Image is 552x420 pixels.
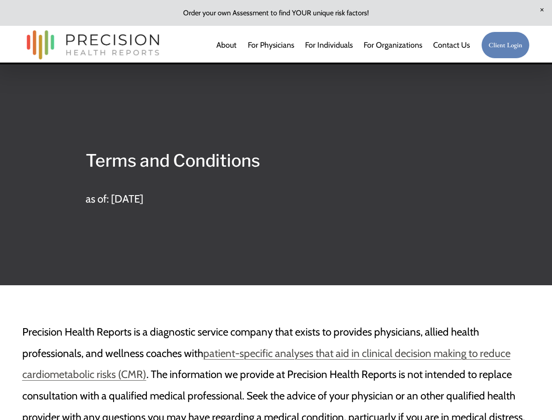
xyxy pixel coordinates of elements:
a: patient-specific analyses that aid in clinical decision making to reduce cardiometabolic risks (CMR) [22,347,510,381]
span: For Organizations [364,37,422,53]
a: About [216,36,236,54]
img: Precision Health Reports [22,26,164,63]
a: Client Login [481,31,530,59]
a: Contact Us [433,36,470,54]
a: For Individuals [305,36,353,54]
a: For Physicians [248,36,294,54]
a: folder dropdown [364,36,422,54]
p: as of: [DATE] [86,189,466,210]
h2: Terms and Conditions [86,147,466,175]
